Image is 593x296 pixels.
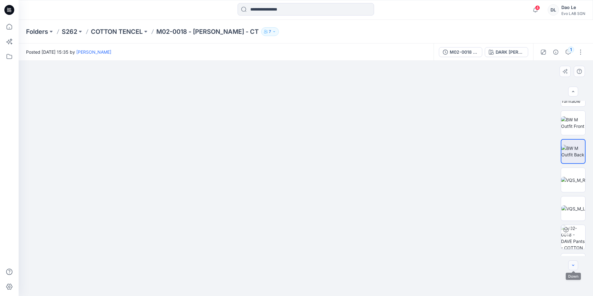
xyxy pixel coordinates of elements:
[26,49,111,55] span: Posted [DATE] 15:35 by
[548,4,559,16] div: DL
[561,11,585,16] div: Evo LAB SGN
[450,49,478,56] div: M02-0018 - [PERSON_NAME] - COTTON TENCEL
[561,145,585,158] img: BW M Outfit Back
[261,27,279,36] button: 7
[561,225,585,249] img: M02-0018 - DAVE Pants - COTTON TENCEL DARK LODEN
[485,47,528,57] button: DARK [PERSON_NAME]
[269,28,271,35] p: 7
[496,49,524,56] div: DARK [PERSON_NAME]
[535,5,540,10] span: 4
[561,205,585,212] img: VQS_M_L
[561,177,585,183] img: VQS_M_R
[568,47,574,53] div: 1
[91,27,143,36] a: COTTON TENCEL
[26,27,48,36] a: Folders
[76,49,111,55] a: [PERSON_NAME]
[561,4,585,11] div: Dao Le
[561,116,585,129] img: BW M Outfit Front
[439,47,482,57] button: M02-0018 - [PERSON_NAME] - COTTON TENCEL
[563,47,573,57] button: 1
[62,27,77,36] a: S262
[156,27,259,36] p: M02-0018 - [PERSON_NAME] - CT
[551,47,561,57] button: Details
